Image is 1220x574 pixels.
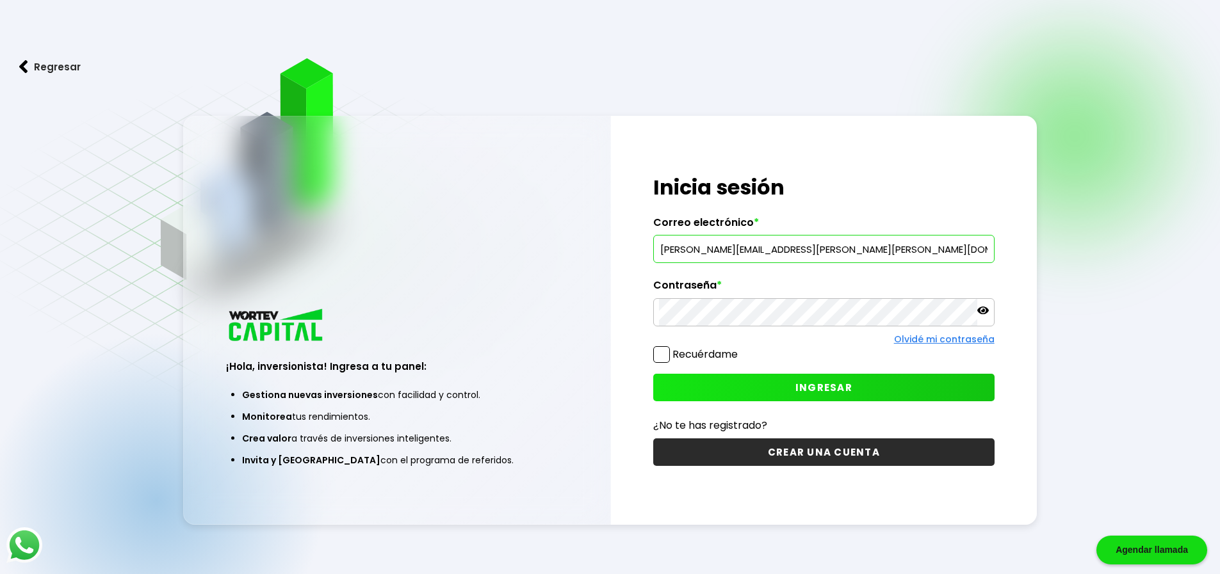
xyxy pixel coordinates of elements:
button: CREAR UNA CUENTA [653,438,995,466]
img: logos_whatsapp-icon.242b2217.svg [6,527,42,563]
li: a través de inversiones inteligentes. [242,427,551,449]
h3: ¡Hola, inversionista! Ingresa a tu panel: [226,359,567,374]
input: hola@wortev.capital [659,235,989,262]
span: Crea valor [242,432,291,445]
h1: Inicia sesión [653,172,995,203]
span: Invita y [GEOGRAPHIC_DATA] [242,454,380,466]
span: INGRESAR [795,381,852,394]
a: ¿No te has registrado?CREAR UNA CUENTA [653,417,995,466]
button: INGRESAR [653,374,995,401]
li: con facilidad y control. [242,384,551,406]
li: tus rendimientos. [242,406,551,427]
img: logo_wortev_capital [226,307,327,345]
label: Correo electrónico [653,216,995,235]
a: Olvidé mi contraseña [894,333,995,346]
span: Monitorea [242,410,292,423]
img: flecha izquierda [19,60,28,74]
p: ¿No te has registrado? [653,417,995,433]
label: Recuérdame [672,347,738,362]
span: Gestiona nuevas inversiones [242,388,378,401]
label: Contraseña [653,279,995,298]
li: con el programa de referidos. [242,449,551,471]
div: Agendar llamada [1096,536,1207,564]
